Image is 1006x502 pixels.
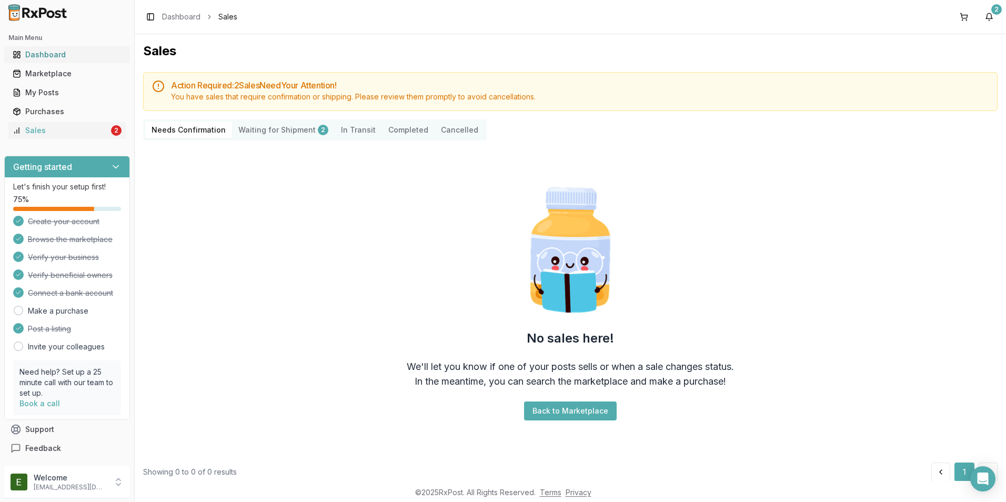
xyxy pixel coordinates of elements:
a: Make a purchase [28,306,88,316]
h2: Main Menu [8,34,126,42]
span: Create your account [28,216,99,227]
img: User avatar [11,474,27,490]
button: In Transit [335,122,382,138]
a: Marketplace [8,64,126,83]
button: Feedback [4,439,130,458]
div: Marketplace [13,68,122,79]
button: Needs Confirmation [145,122,232,138]
h5: Action Required: 2 Sale s Need Your Attention! [171,81,989,89]
span: Feedback [25,443,61,454]
div: 2 [318,125,328,135]
div: Dashboard [13,49,122,60]
span: Post a listing [28,324,71,334]
nav: breadcrumb [162,12,237,22]
div: Showing 0 to 0 of 0 results [143,467,237,477]
p: Let's finish your setup first! [13,182,121,192]
div: My Posts [13,87,122,98]
div: Open Intercom Messenger [970,466,995,491]
p: Need help? Set up a 25 minute call with our team to set up. [19,367,115,398]
a: My Posts [8,83,126,102]
button: Completed [382,122,435,138]
a: Invite your colleagues [28,342,105,352]
button: My Posts [4,84,130,101]
a: Purchases [8,102,126,121]
button: Back to Marketplace [524,401,617,420]
a: Privacy [566,488,591,497]
span: Browse the marketplace [28,234,113,245]
a: Sales2 [8,121,126,140]
button: 1 [954,463,974,481]
div: In the meantime, you can search the marketplace and make a purchase! [415,374,726,389]
button: Marketplace [4,65,130,82]
button: Sales2 [4,122,130,139]
span: 75 % [13,194,29,205]
button: Purchases [4,103,130,120]
button: 2 [981,8,998,25]
img: RxPost Logo [4,4,72,21]
a: Terms [540,488,561,497]
h1: Sales [143,43,998,59]
div: Sales [13,125,109,136]
div: We'll let you know if one of your posts sells or when a sale changes status. [407,359,734,374]
h2: No sales here! [527,330,614,347]
p: Welcome [34,473,107,483]
button: Cancelled [435,122,485,138]
div: You have sales that require confirmation or shipping. Please review them promptly to avoid cancel... [171,92,989,102]
h3: Getting started [13,160,72,173]
button: Dashboard [4,46,130,63]
div: Purchases [13,106,122,117]
img: Smart Pill Bottle [503,183,638,317]
span: Connect a bank account [28,288,113,298]
a: Dashboard [8,45,126,64]
span: Verify your business [28,252,99,263]
button: Support [4,420,130,439]
span: Sales [218,12,237,22]
span: Verify beneficial owners [28,270,113,280]
a: Dashboard [162,12,200,22]
p: [EMAIL_ADDRESS][DOMAIN_NAME] [34,483,107,491]
button: Waiting for Shipment [232,122,335,138]
div: 2 [111,125,122,136]
div: 2 [991,4,1002,15]
a: Book a call [19,399,60,408]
